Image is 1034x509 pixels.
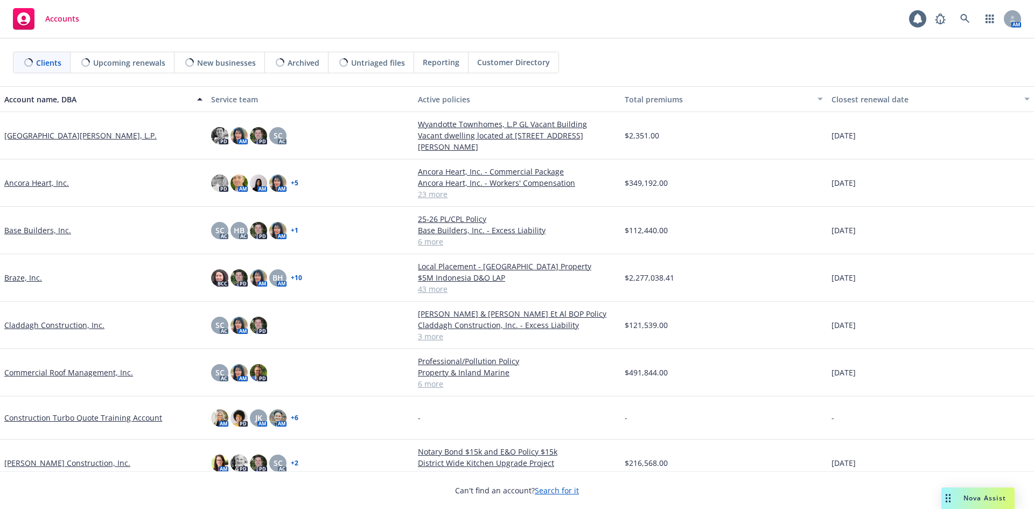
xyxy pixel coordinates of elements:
[234,225,244,236] span: HB
[211,409,228,427] img: photo
[4,272,42,283] a: Braze, Inc.
[4,177,69,189] a: Ancora Heart, Inc.
[250,269,267,287] img: photo
[211,269,228,287] img: photo
[211,175,228,192] img: photo
[455,485,579,496] span: Can't find an account?
[274,457,283,469] span: SC
[423,57,459,68] span: Reporting
[625,412,627,423] span: -
[93,57,165,68] span: Upcoming renewals
[418,130,616,152] a: Vacant dwelling located at [STREET_ADDRESS][PERSON_NAME]
[4,457,130,469] a: [PERSON_NAME] Construction, Inc.
[832,319,856,331] span: [DATE]
[36,57,61,68] span: Clients
[625,94,811,105] div: Total premiums
[832,130,856,141] span: [DATE]
[4,225,71,236] a: Base Builders, Inc.
[930,8,951,30] a: Report a Bug
[291,275,302,281] a: + 10
[832,457,856,469] span: [DATE]
[207,86,414,112] button: Service team
[4,367,133,378] a: Commercial Roof Management, Inc.
[291,227,298,234] a: + 1
[832,412,834,423] span: -
[620,86,827,112] button: Total premiums
[941,487,955,509] div: Drag to move
[535,485,579,496] a: Search for it
[414,86,620,112] button: Active policies
[832,367,856,378] span: [DATE]
[230,317,248,334] img: photo
[418,469,616,480] a: 13 more
[288,57,319,68] span: Archived
[941,487,1015,509] button: Nova Assist
[954,8,976,30] a: Search
[625,130,659,141] span: $2,351.00
[625,457,668,469] span: $216,568.00
[832,225,856,236] span: [DATE]
[250,175,267,192] img: photo
[197,57,256,68] span: New businesses
[215,319,225,331] span: SC
[832,177,856,189] span: [DATE]
[418,272,616,283] a: $5M Indonesia D&O LAP
[418,261,616,272] a: Local Placement - [GEOGRAPHIC_DATA] Property
[418,225,616,236] a: Base Builders, Inc. - Excess Liability
[274,130,283,141] span: SC
[418,331,616,342] a: 3 more
[269,222,287,239] img: photo
[45,15,79,23] span: Accounts
[418,283,616,295] a: 43 more
[291,460,298,466] a: + 2
[291,415,298,421] a: + 6
[215,367,225,378] span: SC
[418,189,616,200] a: 23 more
[230,127,248,144] img: photo
[230,364,248,381] img: photo
[230,175,248,192] img: photo
[250,317,267,334] img: photo
[418,378,616,389] a: 6 more
[250,455,267,472] img: photo
[418,166,616,177] a: Ancora Heart, Inc. - Commercial Package
[418,213,616,225] a: 25-26 PL/CPL Policy
[230,409,248,427] img: photo
[273,272,283,283] span: BH
[269,175,287,192] img: photo
[418,177,616,189] a: Ancora Heart, Inc. - Workers' Compensation
[4,412,162,423] a: Construction Turbo Quote Training Account
[832,272,856,283] span: [DATE]
[215,225,225,236] span: SC
[211,127,228,144] img: photo
[625,367,668,378] span: $491,844.00
[250,364,267,381] img: photo
[4,94,191,105] div: Account name, DBA
[625,225,668,236] span: $112,440.00
[9,4,83,34] a: Accounts
[4,130,157,141] a: [GEOGRAPHIC_DATA][PERSON_NAME], L.P.
[211,455,228,472] img: photo
[418,236,616,247] a: 6 more
[291,180,298,186] a: + 5
[418,367,616,378] a: Property & Inland Marine
[832,94,1018,105] div: Closest renewal date
[625,272,674,283] span: $2,277,038.41
[418,446,616,457] a: Notary Bond $15k and E&O Policy $15k
[211,94,409,105] div: Service team
[418,355,616,367] a: Professional/Pollution Policy
[418,94,616,105] div: Active policies
[269,409,287,427] img: photo
[979,8,1001,30] a: Switch app
[625,177,668,189] span: $349,192.00
[827,86,1034,112] button: Closest renewal date
[230,455,248,472] img: photo
[351,57,405,68] span: Untriaged files
[250,127,267,144] img: photo
[418,319,616,331] a: Claddagh Construction, Inc. - Excess Liability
